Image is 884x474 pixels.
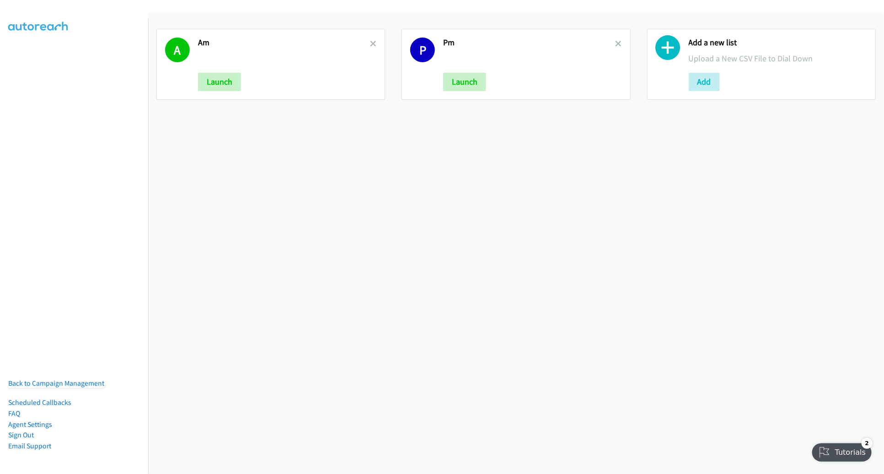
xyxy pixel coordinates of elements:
h2: Am [198,38,370,48]
h2: Add a new list [689,38,867,48]
h1: P [410,38,435,62]
a: Email Support [8,442,51,450]
a: Scheduled Callbacks [8,398,71,407]
a: Sign Out [8,431,34,439]
h2: Pm [443,38,615,48]
button: Launch [443,73,486,91]
button: Launch [198,73,241,91]
button: Add [689,73,720,91]
a: Back to Campaign Management [8,379,104,388]
p: Upload a New CSV File to Dial Down [689,52,867,65]
iframe: Checklist [807,434,877,467]
h1: A [165,38,190,62]
a: FAQ [8,409,20,418]
a: Agent Settings [8,420,52,429]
